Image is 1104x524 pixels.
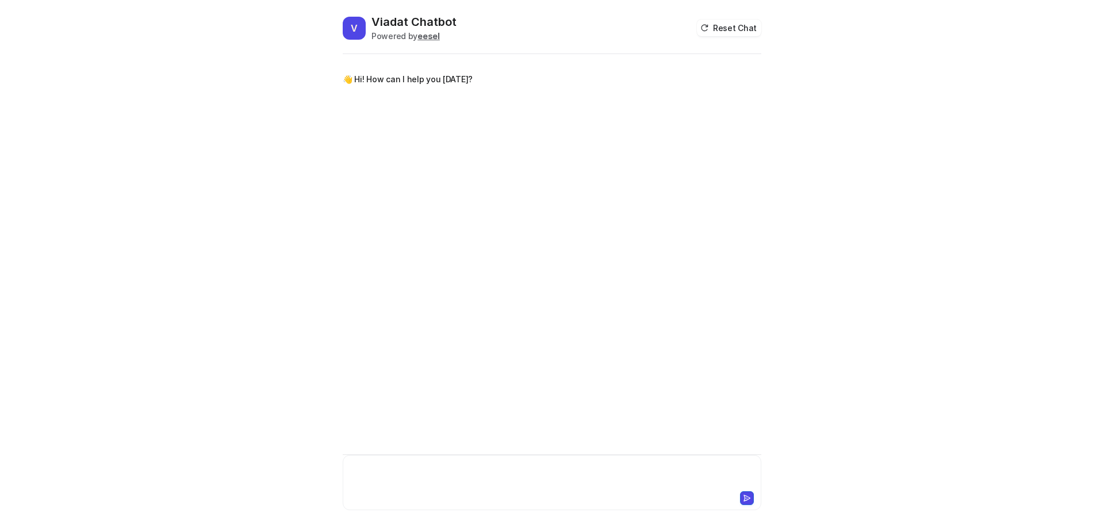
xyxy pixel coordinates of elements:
button: Reset Chat [697,20,761,36]
b: eesel [417,31,440,41]
p: 👋 Hi! How can I help you [DATE]? [343,72,473,86]
span: V [343,17,366,40]
div: Powered by [371,30,457,42]
h2: Viadat Chatbot [371,14,457,30]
